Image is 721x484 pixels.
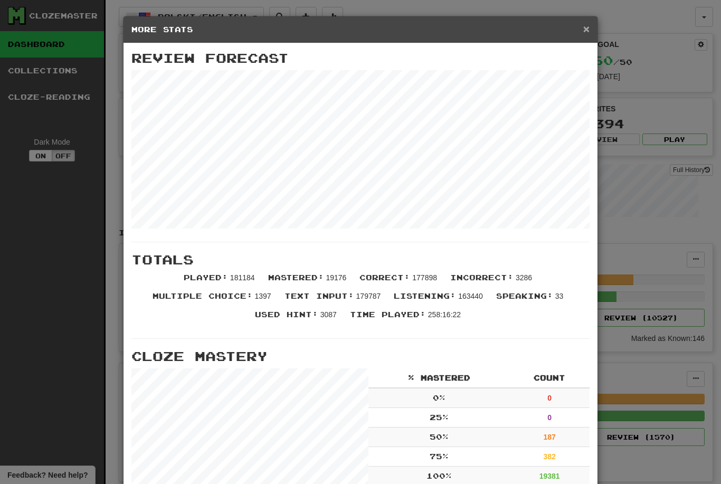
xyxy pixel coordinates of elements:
[354,272,445,291] li: 177898
[131,24,590,35] h5: More Stats
[445,272,540,291] li: 3286
[368,447,509,467] td: 75 %
[544,452,556,461] strong: 382
[250,309,345,328] li: 3087
[547,413,552,422] strong: 0
[255,310,318,319] span: Used Hint :
[268,273,324,282] span: Mastered :
[359,273,410,282] span: Correct :
[178,272,263,291] li: 181184
[184,273,228,282] span: Played :
[394,291,456,300] span: Listening :
[388,291,491,309] li: 163440
[345,309,469,328] li: 258:16:22
[544,433,556,441] strong: 187
[350,310,426,319] span: Time Played :
[583,23,590,35] span: ×
[368,408,509,428] td: 25 %
[491,291,571,309] li: 33
[547,394,552,402] strong: 0
[368,388,509,408] td: 0 %
[279,291,389,309] li: 179787
[368,428,509,447] td: 50 %
[539,472,560,480] strong: 19381
[450,273,514,282] span: Incorrect :
[153,291,253,300] span: Multiple Choice :
[147,291,279,309] li: 1397
[509,368,590,388] th: Count
[496,291,553,300] span: Speaking :
[284,291,354,300] span: Text Input :
[131,253,590,267] h3: Totals
[583,23,590,34] button: Close
[263,272,355,291] li: 19176
[131,349,590,363] h3: Cloze Mastery
[368,368,509,388] th: % Mastered
[131,51,590,65] h3: Review Forecast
